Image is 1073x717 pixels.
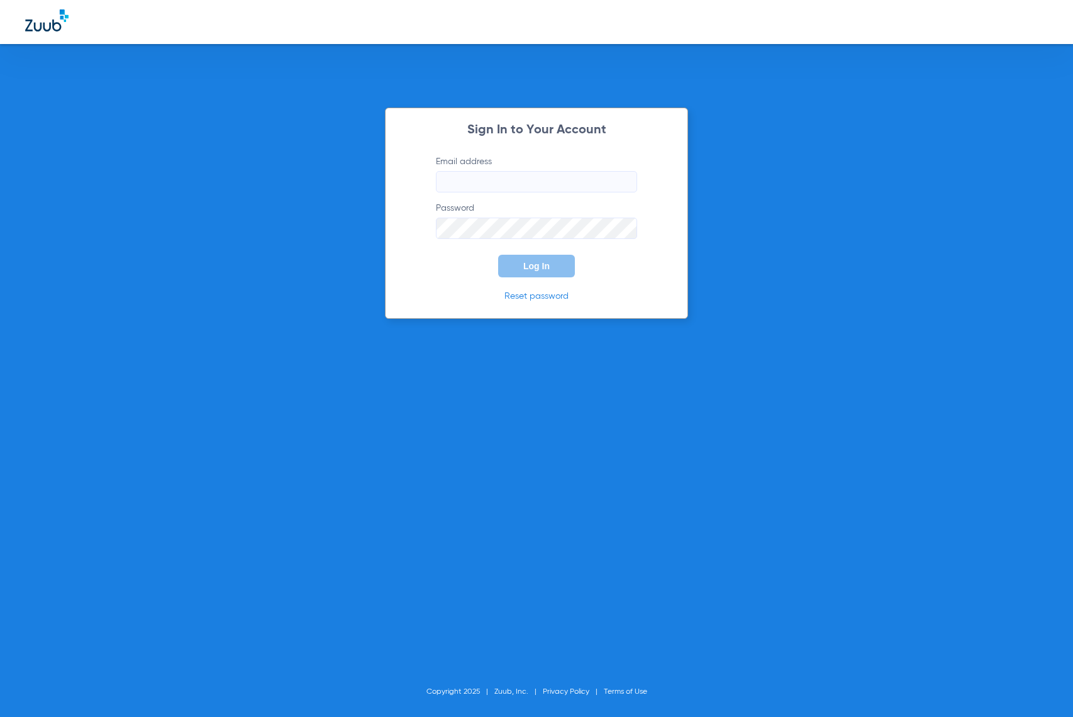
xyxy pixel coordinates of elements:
[25,9,69,31] img: Zuub Logo
[436,218,637,239] input: Password
[436,202,637,239] label: Password
[504,292,569,301] a: Reset password
[523,261,550,271] span: Log In
[498,255,575,277] button: Log In
[494,686,543,698] li: Zuub, Inc.
[417,124,656,136] h2: Sign In to Your Account
[436,171,637,192] input: Email address
[1010,657,1073,717] iframe: Chat Widget
[543,688,589,696] a: Privacy Policy
[426,686,494,698] li: Copyright 2025
[604,688,647,696] a: Terms of Use
[436,155,637,192] label: Email address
